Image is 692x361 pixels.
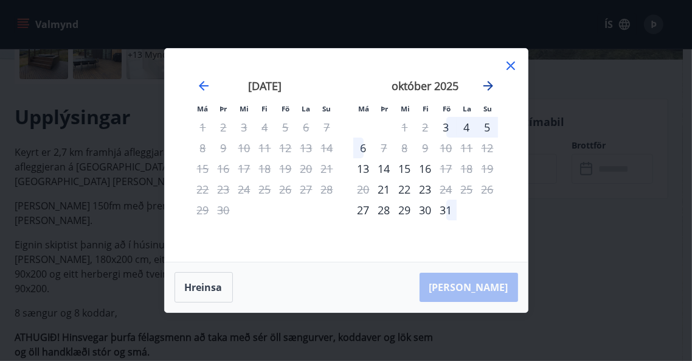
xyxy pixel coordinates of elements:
td: Not available. miðvikudagur, 10. september 2025 [234,138,255,158]
small: Má [359,104,370,113]
td: Not available. fimmtudagur, 9. október 2025 [415,138,436,158]
strong: október 2025 [392,79,459,93]
div: Aðeins útritun í boði [374,138,395,158]
td: Not available. mánudagur, 15. september 2025 [193,158,213,179]
td: Not available. mánudagur, 8. september 2025 [193,138,213,158]
div: Aðeins innritun í boði [374,179,395,200]
td: Choose mánudagur, 27. október 2025 as your check-in date. It’s available. [353,200,374,220]
div: 16 [415,158,436,179]
td: Choose þriðjudagur, 28. október 2025 as your check-in date. It’s available. [374,200,395,220]
td: Not available. föstudagur, 5. september 2025 [275,117,296,138]
small: Fi [262,104,268,113]
div: 14 [374,158,395,179]
td: Choose laugardagur, 4. október 2025 as your check-in date. It’s available. [457,117,477,138]
td: Choose miðvikudagur, 15. október 2025 as your check-in date. It’s available. [395,158,415,179]
td: Not available. mánudagur, 1. september 2025 [193,117,213,138]
td: Not available. laugardagur, 20. september 2025 [296,158,317,179]
td: Not available. föstudagur, 24. október 2025 [436,179,457,200]
td: Not available. fimmtudagur, 2. október 2025 [415,117,436,138]
td: Not available. laugardagur, 18. október 2025 [457,158,477,179]
td: Not available. þriðjudagur, 2. september 2025 [213,117,234,138]
div: 31 [436,200,457,220]
td: Choose fimmtudagur, 30. október 2025 as your check-in date. It’s available. [415,200,436,220]
td: Not available. föstudagur, 17. október 2025 [436,158,457,179]
td: Not available. fimmtudagur, 18. september 2025 [255,158,275,179]
small: Su [484,104,493,113]
td: Not available. þriðjudagur, 23. september 2025 [213,179,234,200]
td: Not available. laugardagur, 6. september 2025 [296,117,317,138]
td: Choose föstudagur, 31. október 2025 as your check-in date. It’s available. [436,200,457,220]
small: La [463,104,472,113]
small: La [302,104,311,113]
td: Not available. miðvikudagur, 1. október 2025 [395,117,415,138]
div: 4 [457,117,477,138]
div: 22 [395,179,415,200]
div: 23 [415,179,436,200]
td: Choose miðvikudagur, 29. október 2025 as your check-in date. It’s available. [395,200,415,220]
td: Not available. fimmtudagur, 11. september 2025 [255,138,275,158]
td: Choose miðvikudagur, 22. október 2025 as your check-in date. It’s available. [395,179,415,200]
td: Not available. mánudagur, 20. október 2025 [353,179,374,200]
td: Choose fimmtudagur, 16. október 2025 as your check-in date. It’s available. [415,158,436,179]
div: Aðeins útritun í boði [436,179,457,200]
div: 5 [477,117,498,138]
td: Not available. laugardagur, 25. október 2025 [457,179,477,200]
td: Not available. miðvikudagur, 24. september 2025 [234,179,255,200]
td: Choose sunnudagur, 5. október 2025 as your check-in date. It’s available. [477,117,498,138]
td: Not available. laugardagur, 27. september 2025 [296,179,317,200]
small: Má [198,104,209,113]
div: Calendar [179,63,513,247]
button: Hreinsa [175,272,233,303]
td: Not available. laugardagur, 11. október 2025 [457,138,477,158]
td: Not available. föstudagur, 19. september 2025 [275,158,296,179]
td: Choose mánudagur, 6. október 2025 as your check-in date. It’s available. [353,138,374,158]
td: Not available. þriðjudagur, 9. september 2025 [213,138,234,158]
div: Aðeins innritun í boði [353,200,374,220]
div: Aðeins útritun í boði [436,158,457,179]
small: Þr [381,104,389,113]
div: Move backward to switch to the previous month. [196,79,211,93]
small: Þr [220,104,227,113]
td: Not available. fimmtudagur, 4. september 2025 [255,117,275,138]
small: Fi [423,104,429,113]
td: Not available. mánudagur, 29. september 2025 [193,200,213,220]
td: Not available. þriðjudagur, 16. september 2025 [213,158,234,179]
small: Fö [443,104,451,113]
td: Choose föstudagur, 3. október 2025 as your check-in date. It’s available. [436,117,457,138]
td: Not available. föstudagur, 12. september 2025 [275,138,296,158]
td: Not available. sunnudagur, 19. október 2025 [477,158,498,179]
td: Not available. laugardagur, 13. september 2025 [296,138,317,158]
td: Not available. fimmtudagur, 25. september 2025 [255,179,275,200]
td: Not available. miðvikudagur, 17. september 2025 [234,158,255,179]
td: Choose fimmtudagur, 23. október 2025 as your check-in date. It’s available. [415,179,436,200]
div: Aðeins innritun í boði [353,158,374,179]
td: Not available. sunnudagur, 12. október 2025 [477,138,498,158]
small: Mi [240,104,249,113]
td: Choose mánudagur, 13. október 2025 as your check-in date. It’s available. [353,158,374,179]
td: Not available. miðvikudagur, 8. október 2025 [395,138,415,158]
small: Su [323,104,331,113]
div: 29 [395,200,415,220]
small: Mi [401,104,410,113]
div: 6 [353,138,374,158]
td: Not available. sunnudagur, 28. september 2025 [317,179,337,200]
td: Not available. þriðjudagur, 7. október 2025 [374,138,395,158]
td: Not available. sunnudagur, 7. september 2025 [317,117,337,138]
td: Not available. föstudagur, 10. október 2025 [436,138,457,158]
td: Not available. sunnudagur, 26. október 2025 [477,179,498,200]
div: Move forward to switch to the next month. [481,79,496,93]
td: Choose þriðjudagur, 14. október 2025 as your check-in date. It’s available. [374,158,395,179]
td: Not available. miðvikudagur, 3. september 2025 [234,117,255,138]
div: 28 [374,200,395,220]
td: Not available. sunnudagur, 21. september 2025 [317,158,337,179]
div: 15 [395,158,415,179]
small: Fö [282,104,289,113]
div: 30 [415,200,436,220]
td: Choose þriðjudagur, 21. október 2025 as your check-in date. It’s available. [374,179,395,200]
td: Not available. sunnudagur, 14. september 2025 [317,138,337,158]
td: Not available. föstudagur, 26. september 2025 [275,179,296,200]
strong: [DATE] [248,79,282,93]
td: Not available. þriðjudagur, 30. september 2025 [213,200,234,220]
td: Not available. mánudagur, 22. september 2025 [193,179,213,200]
div: Aðeins innritun í boði [436,117,457,138]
